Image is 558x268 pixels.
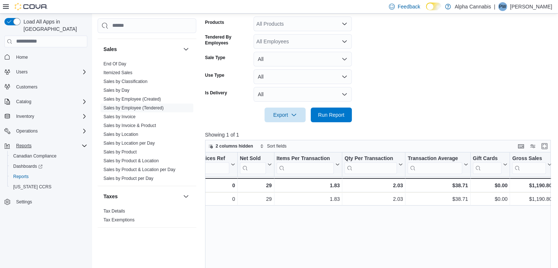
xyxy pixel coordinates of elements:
button: Gross Sales [512,155,552,174]
span: Tax Details [103,208,125,214]
div: Invoices Ref [195,155,229,162]
a: Sales by Location [103,132,138,137]
span: Sort fields [267,143,287,149]
h3: Sales [103,46,117,53]
span: Catalog [13,97,87,106]
label: Is Delivery [205,90,227,96]
div: 1.83 [276,181,340,190]
span: Reports [10,172,87,181]
span: Home [16,54,28,60]
button: Settings [1,196,90,207]
h3: Taxes [103,193,118,200]
button: [US_STATE] CCRS [7,182,90,192]
a: Sales by Classification [103,79,147,84]
span: Sales by Invoice [103,114,135,120]
span: Sales by Location per Day [103,140,155,146]
p: | [494,2,495,11]
span: Dashboards [10,162,87,171]
a: Home [13,53,31,62]
button: Sort fields [257,142,289,151]
button: Reports [1,141,90,151]
button: Sales [182,45,190,54]
span: Operations [13,127,87,135]
button: Run Report [311,108,352,122]
div: Net Sold [240,155,266,162]
button: Qty Per Transaction [344,155,403,174]
a: Settings [13,198,35,206]
div: Qty Per Transaction [344,155,397,162]
button: 2 columns hidden [205,142,256,151]
a: Canadian Compliance [10,152,59,160]
div: Gross Sales [512,155,546,174]
a: Sales by Employee (Tendered) [103,105,164,111]
span: Sales by Product per Day [103,175,153,181]
button: Canadian Compliance [7,151,90,161]
button: Operations [13,127,41,135]
input: Dark Mode [426,3,441,10]
a: Sales by Product & Location per Day [103,167,175,172]
a: End Of Day [103,61,126,66]
button: Open list of options [342,21,347,27]
button: Enter fullscreen [540,142,549,151]
div: Sales [98,59,196,186]
button: Gift Cards [473,155,507,174]
div: Taxes [98,207,196,227]
div: Qty Per Transaction [344,155,397,174]
span: Sales by Employee (Created) [103,96,161,102]
button: Reports [13,141,34,150]
button: All [254,87,352,102]
div: Net Sold [240,155,266,174]
a: Itemized Sales [103,70,132,75]
button: Transaction Average [408,155,468,174]
a: Sales by Invoice & Product [103,123,156,128]
button: Customers [1,82,90,92]
button: Reports [7,171,90,182]
div: Gift Cards [473,155,502,162]
span: Settings [16,199,32,205]
div: Invoices Ref [195,155,229,174]
span: Tax Exemptions [103,217,135,223]
div: Gift Card Sales [473,155,502,174]
span: Sales by Day [103,87,130,93]
span: Feedback [398,3,420,10]
button: Export [265,108,306,122]
span: [US_STATE] CCRS [13,184,51,190]
span: Catalog [16,99,31,105]
span: Sales by Location [103,131,138,137]
button: Sales [103,46,180,53]
div: 1.83 [277,195,340,203]
a: Sales by Product & Location [103,158,159,163]
label: Sale Type [205,55,225,61]
img: Cova [15,3,48,10]
div: Transaction Average [408,155,462,174]
a: Customers [13,83,40,91]
span: 2 columns hidden [216,143,253,149]
button: Net Sold [240,155,271,174]
button: Open list of options [342,39,347,44]
span: Inventory [13,112,87,121]
button: All [254,52,352,66]
a: Tax Exemptions [103,217,135,222]
div: $1,190.80 [512,195,552,203]
div: Paul Wilkie [498,2,507,11]
span: Settings [13,197,87,206]
span: Sales by Product & Location [103,158,159,164]
button: Home [1,52,90,62]
div: 2.03 [344,195,403,203]
button: Inventory [13,112,37,121]
span: Operations [16,128,38,134]
button: Operations [1,126,90,136]
button: Items Per Transaction [276,155,340,174]
button: Keyboard shortcuts [517,142,525,151]
span: Users [16,69,28,75]
span: PW [499,2,506,11]
button: Users [1,67,90,77]
label: Tendered By Employees [205,34,251,46]
span: Sales by Product [103,149,137,155]
button: Catalog [1,97,90,107]
div: 2.03 [344,181,403,190]
button: Taxes [182,192,190,201]
div: 0 [195,195,235,203]
span: Reports [13,141,87,150]
span: Canadian Compliance [13,153,56,159]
